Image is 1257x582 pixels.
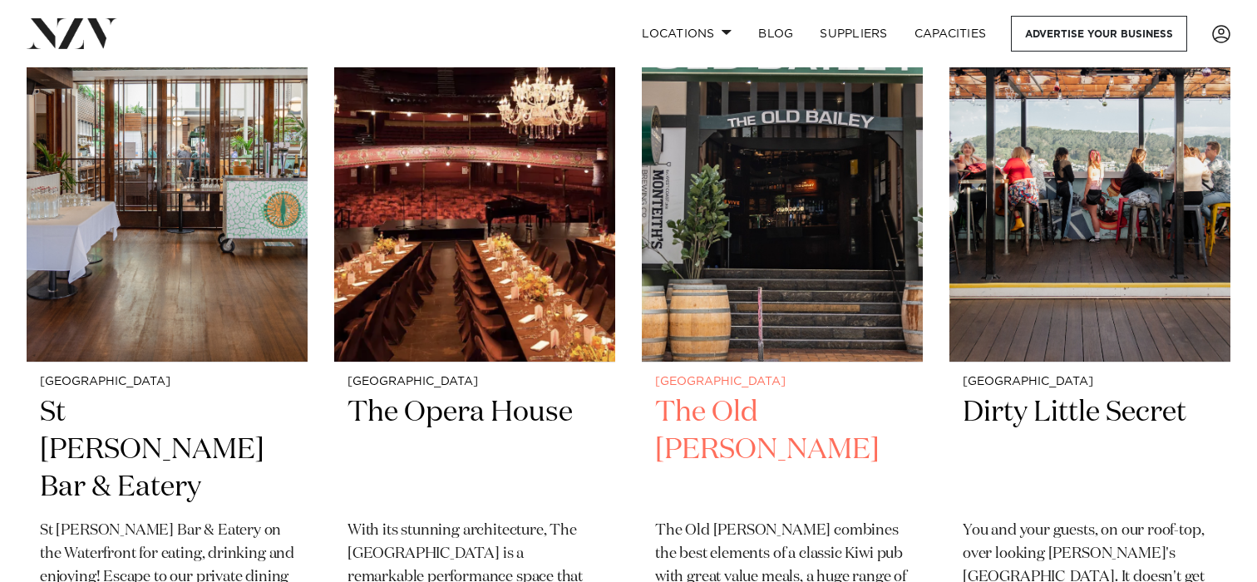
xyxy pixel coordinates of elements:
[27,18,117,48] img: nzv-logo.png
[901,16,1000,52] a: Capacities
[963,394,1217,506] h2: Dirty Little Secret
[40,394,294,506] h2: St [PERSON_NAME] Bar & Eatery
[745,16,806,52] a: BLOG
[963,376,1217,388] small: [GEOGRAPHIC_DATA]
[628,16,745,52] a: Locations
[806,16,900,52] a: SUPPLIERS
[348,394,602,506] h2: The Opera House
[655,394,909,506] h2: The Old [PERSON_NAME]
[348,376,602,388] small: [GEOGRAPHIC_DATA]
[40,376,294,388] small: [GEOGRAPHIC_DATA]
[1011,16,1187,52] a: Advertise your business
[655,376,909,388] small: [GEOGRAPHIC_DATA]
